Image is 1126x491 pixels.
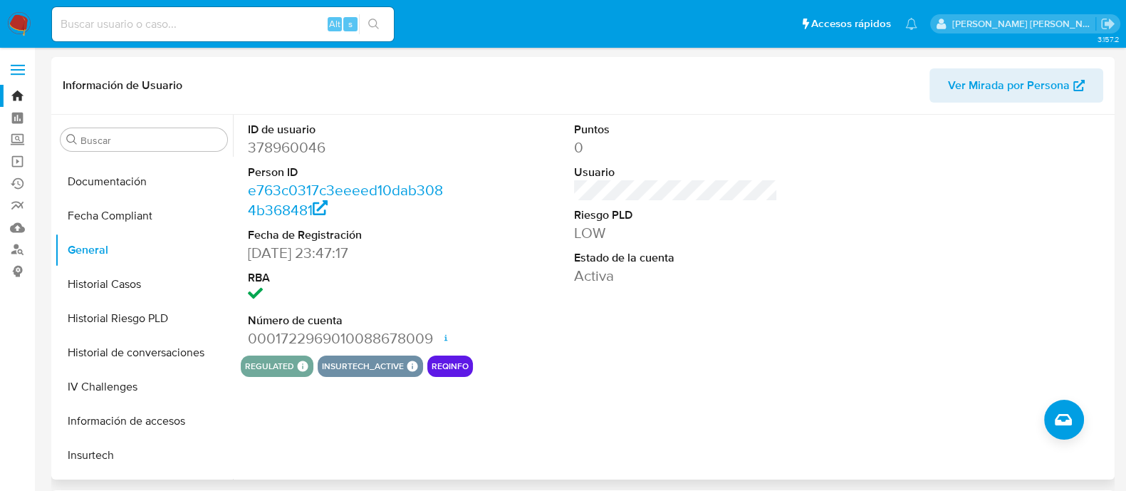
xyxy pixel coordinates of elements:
[80,134,221,147] input: Buscar
[322,363,404,369] button: insurtech_active
[1100,16,1115,31] a: Salir
[55,370,233,404] button: IV Challenges
[811,16,891,31] span: Accesos rápidos
[948,68,1070,103] span: Ver Mirada por Persona
[248,165,452,180] dt: Person ID
[55,199,233,233] button: Fecha Compliant
[52,15,394,33] input: Buscar usuario o caso...
[952,17,1096,31] p: anamaria.arriagasanchez@mercadolibre.com.mx
[248,138,452,157] dd: 378960046
[248,180,443,220] a: e763c0317c3eeeed10dab3084b368481
[248,313,452,329] dt: Número de cuenta
[55,267,233,301] button: Historial Casos
[574,122,778,138] dt: Puntos
[359,14,388,34] button: search-icon
[55,165,233,199] button: Documentación
[574,165,778,180] dt: Usuario
[574,207,778,223] dt: Riesgo PLD
[55,404,233,438] button: Información de accesos
[248,122,452,138] dt: ID de usuario
[248,243,452,263] dd: [DATE] 23:47:17
[348,17,353,31] span: s
[55,336,233,370] button: Historial de conversaciones
[248,329,452,348] dd: 0001722969010088678009
[63,78,182,93] h1: Información de Usuario
[55,438,233,472] button: Insurtech
[248,270,452,286] dt: RBA
[574,266,778,286] dd: Activa
[432,363,469,369] button: reqinfo
[55,233,233,267] button: General
[66,134,78,145] button: Buscar
[55,301,233,336] button: Historial Riesgo PLD
[929,68,1103,103] button: Ver Mirada por Persona
[245,363,294,369] button: regulated
[574,250,778,266] dt: Estado de la cuenta
[574,223,778,243] dd: LOW
[329,17,340,31] span: Alt
[905,18,917,30] a: Notificaciones
[574,138,778,157] dd: 0
[248,227,452,243] dt: Fecha de Registración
